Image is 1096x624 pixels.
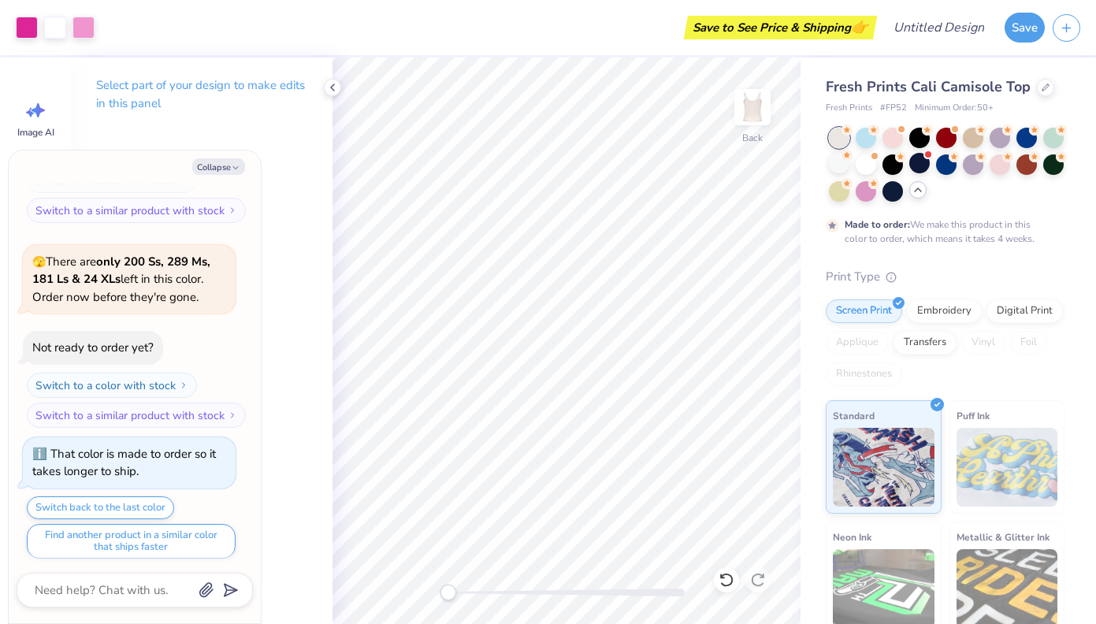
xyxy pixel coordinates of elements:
div: Accessibility label [440,585,456,600]
img: Puff Ink [957,428,1058,507]
img: Switch to a color with stock [179,381,188,390]
span: Metallic & Glitter Ink [957,529,1050,545]
div: Applique [826,331,889,355]
span: There are left in this color. Order now before they're gone. [32,254,210,305]
button: Switch back to the last color [27,496,174,519]
span: Image AI [17,126,54,139]
img: Switch to a similar product with stock [228,206,237,215]
div: Foil [1010,331,1047,355]
div: We make this product in this color to order, which means it takes 4 weeks. [845,217,1038,246]
span: Puff Ink [957,407,990,424]
strong: Made to order: [845,218,910,231]
button: Switch to a similar product with stock [27,198,246,223]
span: Standard [833,407,875,424]
div: Save to See Price & Shipping [688,16,873,39]
p: Select part of your design to make edits in this panel [96,76,307,113]
div: Back [742,131,763,145]
button: Switch to a similar product with stock [27,403,246,428]
span: Fresh Prints Cali Camisole Top [826,77,1031,96]
button: Save [1005,13,1045,43]
img: Back [737,91,768,123]
span: Neon Ink [833,529,871,545]
button: Find another product in a similar color that ships faster [27,524,236,559]
input: Untitled Design [881,12,997,43]
span: 👉 [851,17,868,36]
span: 🫣 [32,254,46,269]
div: Print Type [826,268,1064,286]
div: Embroidery [907,299,982,323]
button: Switch to a color with stock [27,168,197,193]
strong: only 200 Ss, 289 Ms, 181 Ls & 24 XLs [32,254,210,288]
div: Vinyl [961,331,1005,355]
div: That color is made to order so it takes longer to ship. [32,446,216,480]
span: Minimum Order: 50 + [915,102,994,115]
button: Collapse [192,158,245,175]
div: Digital Print [986,299,1063,323]
div: Transfers [894,331,957,355]
img: Standard [833,428,934,507]
div: Not ready to order yet? [32,340,154,355]
span: # FP52 [880,102,907,115]
button: Switch to a color with stock [27,373,197,398]
div: Rhinestones [826,362,902,386]
img: Switch to a color with stock [179,176,188,185]
div: Screen Print [826,299,902,323]
img: Switch to a similar product with stock [228,410,237,420]
span: Fresh Prints [826,102,872,115]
